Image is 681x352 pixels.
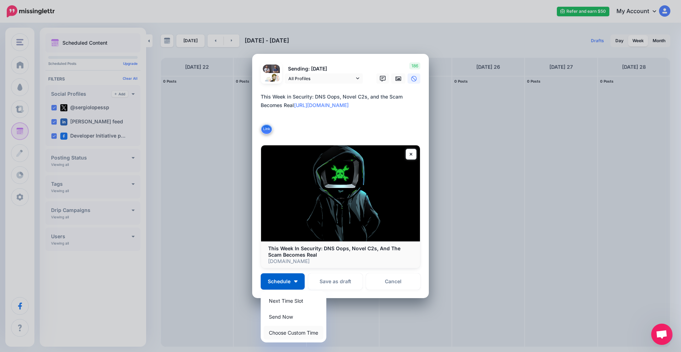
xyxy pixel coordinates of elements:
[263,65,271,73] img: 1745356928895-67863.png
[264,310,323,324] a: Send Now
[366,273,420,290] a: Cancel
[263,73,280,90] img: QppGEvPG-82148.jpg
[261,93,424,110] div: This Week in Security: DNS Oops, Novel C2s, and the Scam Becomes Real
[264,294,323,308] a: Next Time Slot
[288,75,354,82] span: All Profiles
[294,280,298,283] img: arrow-down-white.png
[268,258,413,264] p: [DOMAIN_NAME]
[261,124,272,134] button: Link
[268,279,290,284] span: Schedule
[409,62,420,69] span: 186
[264,326,323,340] a: Choose Custom Time
[261,291,326,342] div: Schedule
[285,73,363,84] a: All Profiles
[308,273,362,290] button: Save as draft
[285,65,363,73] p: Sending: [DATE]
[268,245,400,258] b: This Week In Security: DNS Oops, Novel C2s, And The Scam Becomes Real
[271,65,280,73] img: 404938064_7577128425634114_8114752557348925942_n-bsa142071.jpg
[261,145,420,241] img: This Week In Security: DNS Oops, Novel C2s, And The Scam Becomes Real
[261,273,305,290] button: Schedule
